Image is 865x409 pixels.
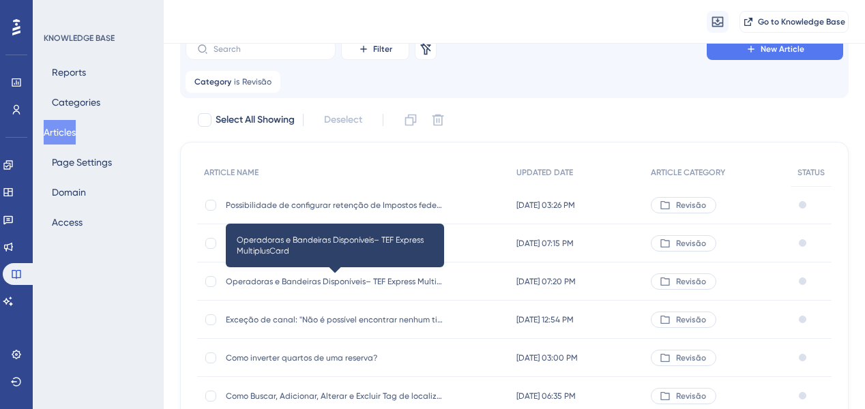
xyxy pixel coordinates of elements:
button: New Article [707,38,843,60]
span: ARTICLE CATEGORY [651,167,725,178]
span: Revisão [676,391,706,402]
button: Reports [44,60,94,85]
span: [DATE] 03:26 PM [516,200,575,211]
button: Access [44,210,91,234]
span: Possibilidade de configurar retenção de Impostos federais no HITS [226,200,444,211]
span: Revisão [676,352,706,363]
span: Revisão [676,314,706,325]
button: Go to Knowledge Base [739,11,849,33]
span: ARTICLE NAME [204,167,259,178]
span: Como Buscar, Adicionar, Alterar e Excluir Tag de localização dos Apartamentos? [226,391,444,402]
button: Articles [44,120,76,145]
button: Categories [44,90,108,115]
span: Revisão [676,276,706,287]
span: Exceção de canal: "Não é possível encontrar nenhum tipo de apartamento com o Id 0 (seq: x) ou não... [226,314,444,325]
input: Search [214,44,324,54]
button: Filter [341,38,409,60]
span: is [234,76,239,87]
span: Revisão [676,200,706,211]
span: [DATE] 03:00 PM [516,352,578,363]
span: STATUS [797,167,825,178]
span: Revisão [676,238,706,249]
span: [DATE] 06:35 PM [516,391,576,402]
span: Revisão [242,76,272,87]
button: Page Settings [44,150,120,175]
span: [DATE] 07:20 PM [516,276,576,287]
span: Como inverter quartos de uma reserva? [226,352,444,363]
span: Deselect [324,112,362,128]
span: Select All Showing [216,112,295,128]
span: UPDATED DATE [516,167,573,178]
span: [DATE] 07:15 PM [516,238,574,249]
span: Go to Knowledge Base [758,16,845,27]
button: Domain [44,180,94,204]
span: Filter [373,44,392,55]
span: Operadoras e Bandeiras Disponíveis– TEF Express MultiplusCard [237,234,433,256]
span: Category [194,76,231,87]
div: KNOWLEDGE BASE [44,33,115,44]
span: [DATE] 12:54 PM [516,314,574,325]
span: Operadoras e Bandeiras Disponíveis– TEF Express MultiplusCard [226,276,444,287]
button: Deselect [312,108,375,132]
span: New Article [761,44,804,55]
